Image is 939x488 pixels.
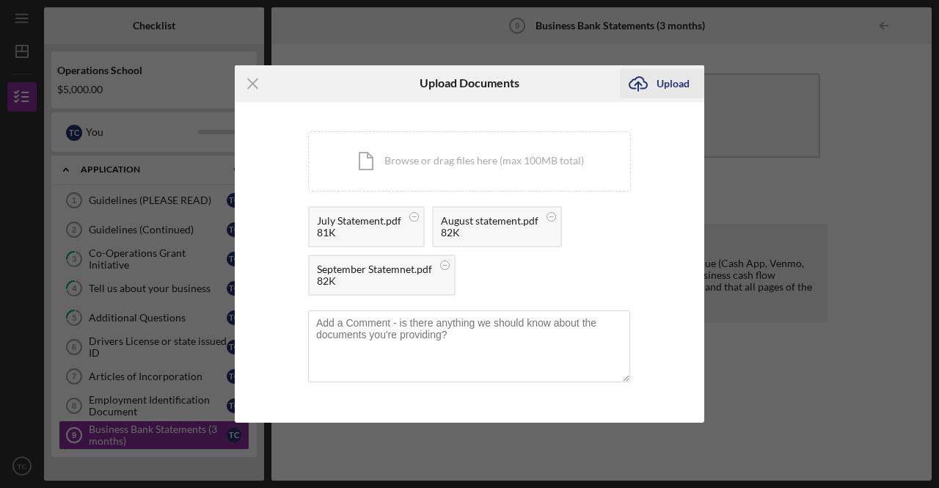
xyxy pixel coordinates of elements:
[620,69,704,98] button: Upload
[420,76,519,90] h6: Upload Documents
[657,69,690,98] div: Upload
[317,275,432,287] div: 82K
[317,215,401,227] div: July Statement.pdf
[441,215,538,227] div: August statement.pdf
[317,227,401,238] div: 81K
[441,227,538,238] div: 82K
[317,263,432,275] div: September Statemnet.pdf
